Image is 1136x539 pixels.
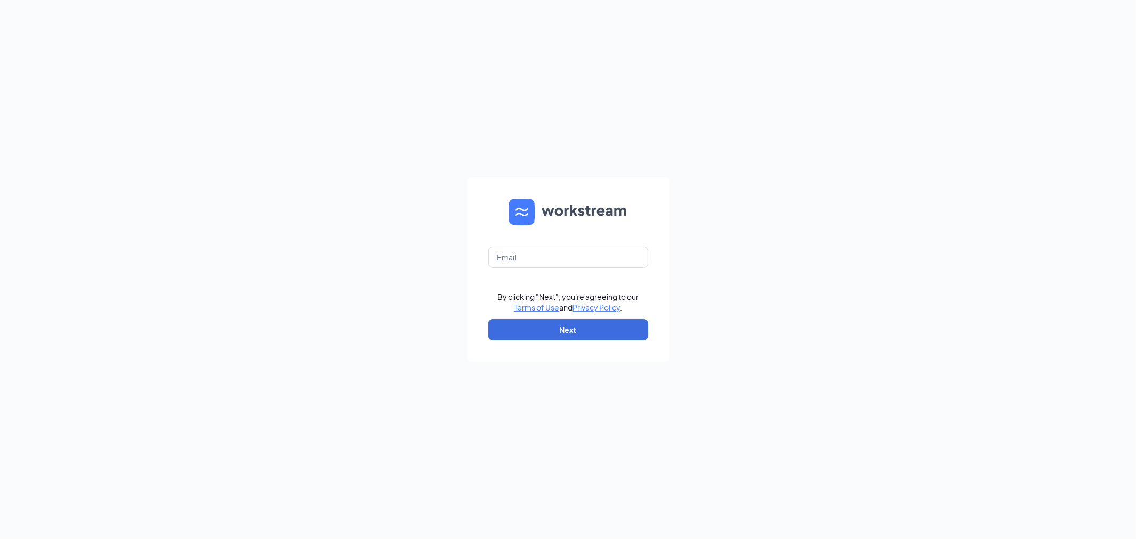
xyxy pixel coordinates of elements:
img: WS logo and Workstream text [509,199,628,225]
button: Next [488,319,648,340]
a: Terms of Use [514,303,559,312]
div: By clicking "Next", you're agreeing to our and . [497,291,639,313]
input: Email [488,247,648,268]
a: Privacy Policy [573,303,620,312]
